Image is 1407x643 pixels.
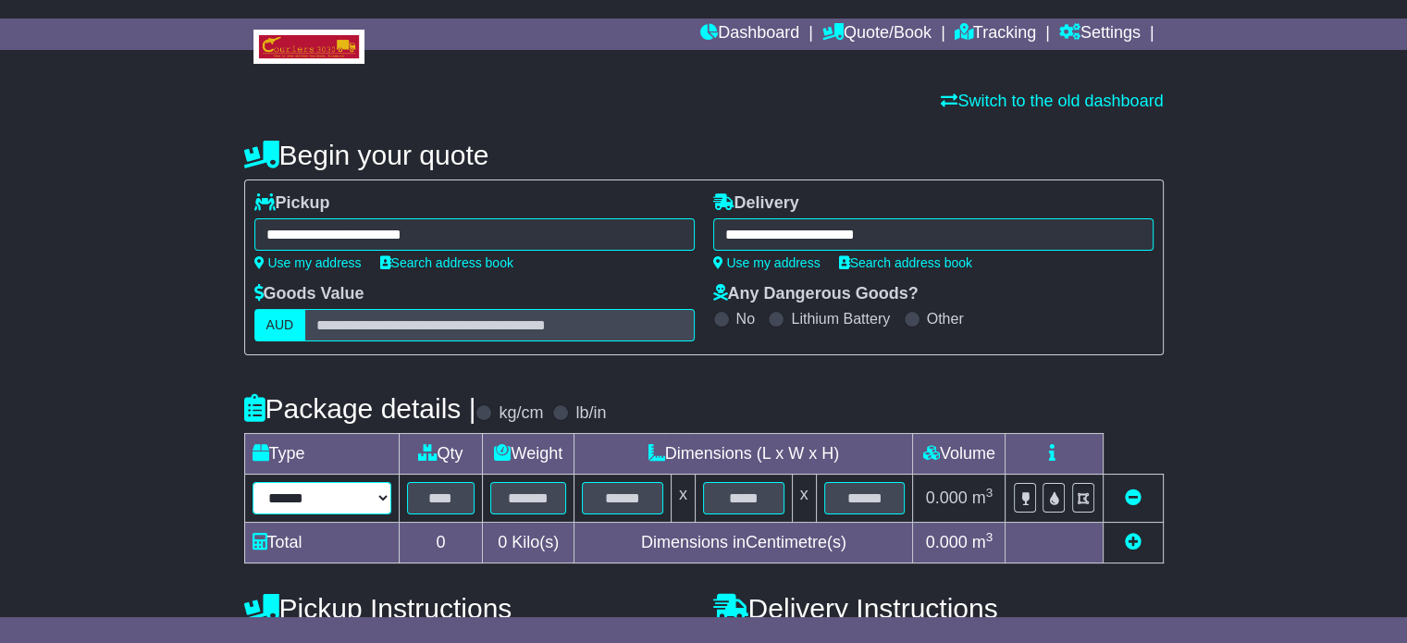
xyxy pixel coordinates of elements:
td: Dimensions in Centimetre(s) [574,523,913,563]
td: Type [244,434,399,475]
td: Qty [399,434,483,475]
label: Delivery [713,193,799,214]
span: m [972,533,994,551]
a: Search address book [839,255,972,270]
h4: Pickup Instructions [244,593,695,624]
span: 0 [498,533,507,551]
a: Use my address [254,255,362,270]
label: Other [927,310,964,328]
span: 0.000 [926,488,968,507]
a: Remove this item [1125,488,1142,507]
label: Lithium Battery [791,310,890,328]
h4: Begin your quote [244,140,1164,170]
td: Volume [913,434,1006,475]
a: Search address book [380,255,513,270]
a: Settings [1059,19,1141,50]
sup: 3 [986,530,994,544]
a: Switch to the old dashboard [941,92,1163,110]
td: x [792,475,816,523]
td: Weight [483,434,574,475]
label: Any Dangerous Goods? [713,284,919,304]
td: Total [244,523,399,563]
label: AUD [254,309,306,341]
span: m [972,488,994,507]
a: Tracking [955,19,1036,50]
td: x [671,475,695,523]
span: 0.000 [926,533,968,551]
td: 0 [399,523,483,563]
a: Quote/Book [822,19,932,50]
h4: Package details | [244,393,476,424]
label: Pickup [254,193,330,214]
td: Kilo(s) [483,523,574,563]
sup: 3 [986,486,994,500]
a: Add new item [1125,533,1142,551]
h4: Delivery Instructions [713,593,1164,624]
label: lb/in [575,403,606,424]
td: Dimensions (L x W x H) [574,434,913,475]
label: Goods Value [254,284,364,304]
a: Dashboard [700,19,799,50]
a: Use my address [713,255,821,270]
label: No [736,310,755,328]
label: kg/cm [499,403,543,424]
